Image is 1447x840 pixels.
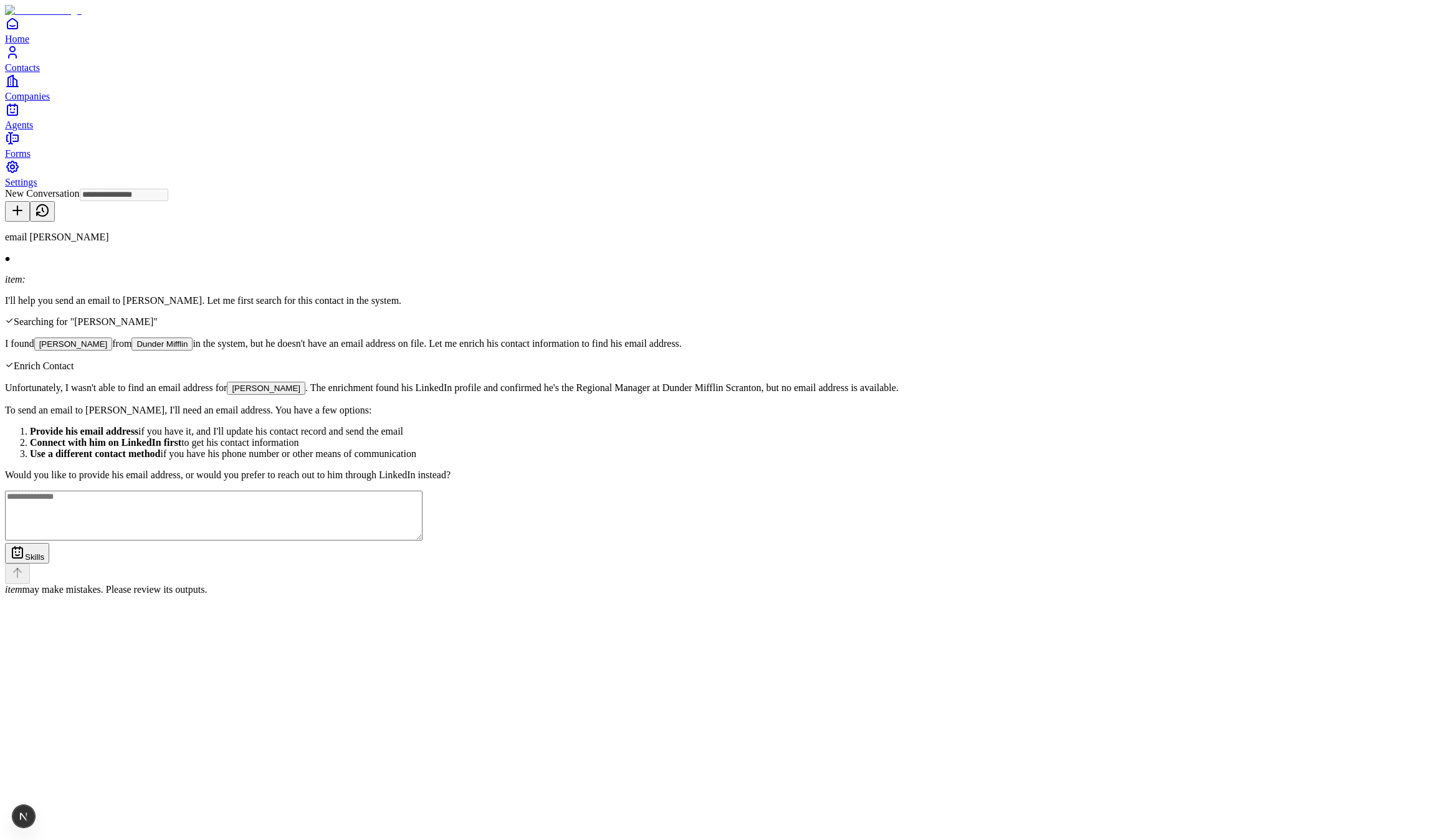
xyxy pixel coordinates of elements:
li: if you have his phone number or other means of communication [30,448,1442,460]
span: Home [5,34,29,44]
a: Settings [5,159,1442,187]
span: Skills [25,552,44,562]
span: Contacts [5,62,40,73]
strong: Connect with him on LinkedIn first [30,437,181,448]
a: Companies [5,73,1442,101]
strong: Provide his email address [30,426,138,437]
button: Skills [5,543,49,564]
span: Settings [5,177,37,187]
button: New conversation [5,201,30,222]
div: may make mistakes. Please review its outputs. [5,584,1442,595]
i: item: [5,274,26,285]
i: item [5,584,22,595]
div: Enrich Contact [5,361,1442,372]
p: Unfortunately, I wasn't able to find an email address for . The enrichment found his LinkedIn pro... [5,382,1442,395]
a: Contacts [5,45,1442,73]
p: To send an email to [PERSON_NAME], I'll need an email address. You have a few options: [5,405,1442,416]
span: Agents [5,120,33,130]
button: View history [30,201,55,222]
span: Forms [5,148,31,159]
a: Home [5,16,1442,44]
p: Would you like to provide his email address, or would you prefer to reach out to him through Link... [5,470,1442,481]
button: [PERSON_NAME] [227,382,305,395]
img: Item Brain Logo [5,5,82,16]
button: Send message [5,564,30,584]
li: to get his contact information [30,437,1442,448]
button: [PERSON_NAME] [34,337,113,351]
p: I found from in the system, but he doesn't have an email address on file. Let me enrich his conta... [5,337,1442,351]
span: New Conversation [5,188,80,199]
a: Forms [5,131,1442,159]
button: Dunder Mifflin [131,337,193,351]
strong: Use a different contact method [30,448,160,459]
p: I'll help you send an email to [PERSON_NAME]. Let me first search for this contact in the system. [5,295,1442,306]
p: email [PERSON_NAME] [5,232,1442,243]
span: Companies [5,91,50,101]
li: if you have it, and I'll update his contact record and send the email [30,426,1442,437]
a: Agents [5,102,1442,130]
div: Searching for "[PERSON_NAME]" [5,316,1442,328]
